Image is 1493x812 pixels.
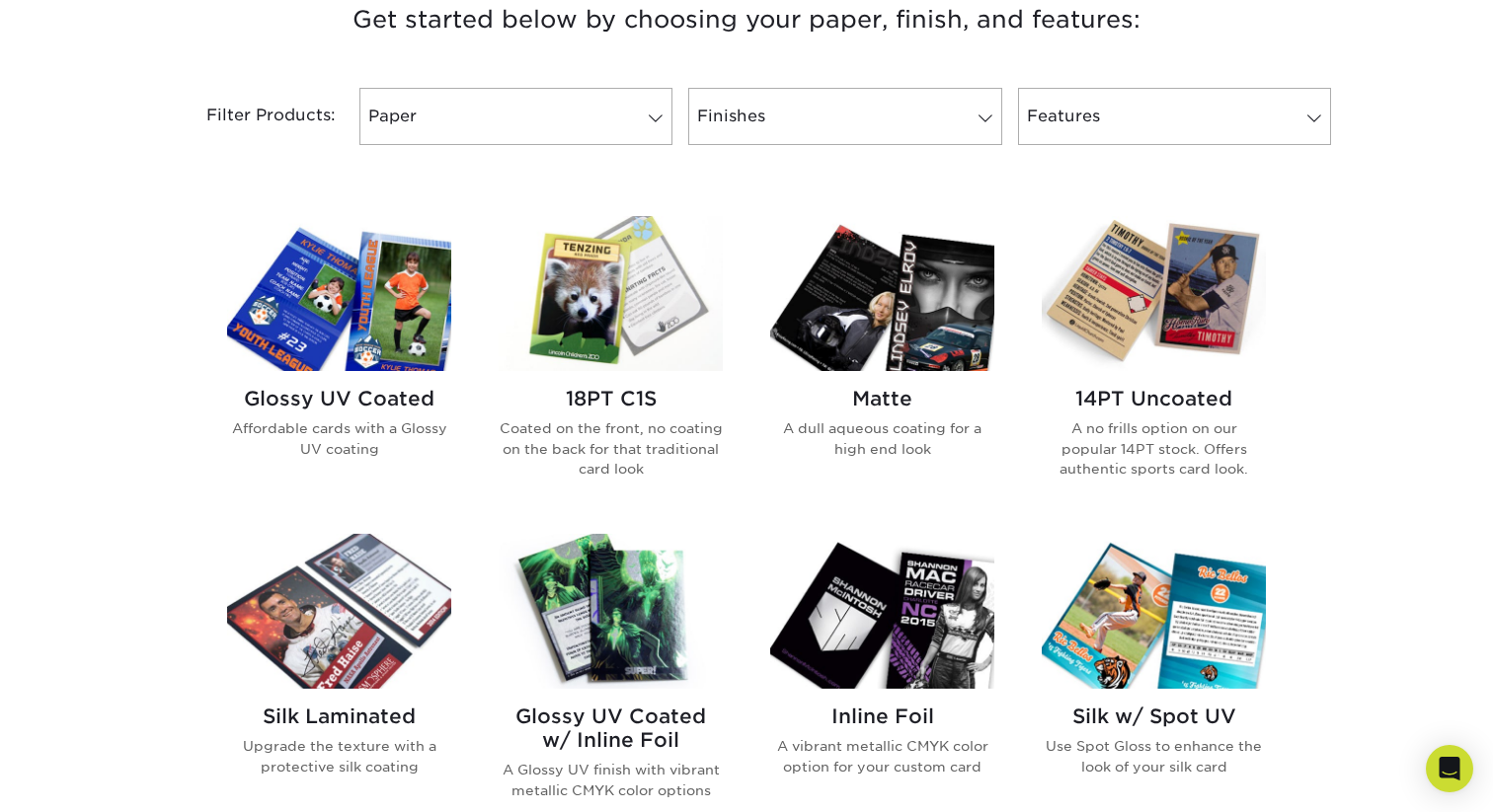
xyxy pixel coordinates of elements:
a: Features [1018,88,1331,145]
img: 14PT Uncoated Trading Cards [1042,216,1266,371]
iframe: Google Customer Reviews [5,752,168,805]
h2: Matte [770,387,994,410]
p: Upgrade the texture with a protective silk coating [227,736,451,776]
h2: Glossy UV Coated w/ Inline Foil [499,704,723,752]
img: Silk Laminated Trading Cards [227,534,451,689]
div: Filter Products: [154,88,352,145]
h2: Glossy UV Coated [227,387,451,410]
img: Silk w/ Spot UV Trading Cards [1042,534,1266,689]
img: Glossy UV Coated w/ Inline Foil Trading Cards [499,534,723,689]
img: Inline Foil Trading Cards [770,534,994,689]
p: A Glossy UV finish with vibrant metallic CMYK color options [499,760,723,800]
h2: Inline Foil [770,704,994,728]
a: Matte Trading Cards Matte A dull aqueous coating for a high end look [770,216,994,510]
a: 14PT Uncoated Trading Cards 14PT Uncoated A no frills option on our popular 14PT stock. Offers au... [1042,216,1266,510]
a: Glossy UV Coated Trading Cards Glossy UV Coated Affordable cards with a Glossy UV coating [227,216,451,510]
div: Open Intercom Messenger [1426,745,1473,792]
img: Matte Trading Cards [770,216,994,371]
a: Finishes [688,88,1001,145]
p: A vibrant metallic CMYK color option for your custom card [770,736,994,776]
a: 18PT C1S Trading Cards 18PT C1S Coated on the front, no coating on the back for that traditional ... [499,216,723,510]
p: Affordable cards with a Glossy UV coating [227,418,451,459]
img: 18PT C1S Trading Cards [499,216,723,371]
p: Use Spot Gloss to enhance the look of your silk card [1042,736,1266,776]
p: A no frills option on our popular 14PT stock. Offers authentic sports card look. [1042,418,1266,479]
a: Paper [359,88,672,145]
h2: Silk w/ Spot UV [1042,704,1266,728]
h2: Silk Laminated [227,704,451,728]
img: Glossy UV Coated Trading Cards [227,216,451,371]
h2: 14PT Uncoated [1042,387,1266,410]
p: Coated on the front, no coating on the back for that traditional card look [499,418,723,479]
h2: 18PT C1S [499,387,723,410]
p: A dull aqueous coating for a high end look [770,418,994,459]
